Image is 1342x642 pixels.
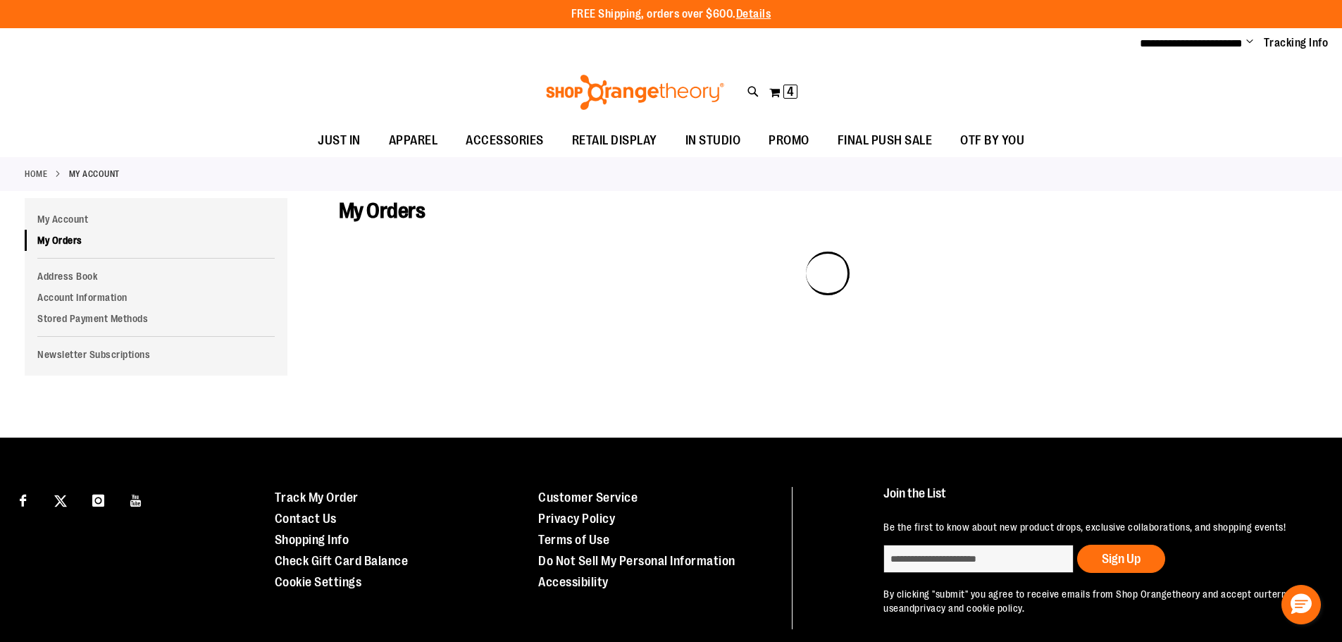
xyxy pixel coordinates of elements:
[275,512,337,526] a: Contact Us
[25,168,47,180] a: Home
[11,487,35,512] a: Visit our Facebook page
[538,533,609,547] a: Terms of Use
[124,487,149,512] a: Visit our Youtube page
[69,168,120,180] strong: My Account
[883,520,1310,534] p: Be the first to know about new product drops, exclusive collaborations, and shopping events!
[318,125,361,156] span: JUST IN
[538,554,735,568] a: Do Not Sell My Personal Information
[538,490,638,505] a: Customer Service
[86,487,111,512] a: Visit our Instagram page
[946,125,1038,157] a: OTF BY YOU
[685,125,741,156] span: IN STUDIO
[824,125,947,157] a: FINAL PUSH SALE
[375,125,452,157] a: APPAREL
[769,125,809,156] span: PROMO
[538,575,609,589] a: Accessibility
[54,495,67,507] img: Twitter
[883,487,1310,513] h4: Join the List
[538,512,615,526] a: Privacy Policy
[1077,545,1165,573] button: Sign Up
[25,287,287,308] a: Account Information
[572,125,657,156] span: RETAIL DISPLAY
[960,125,1024,156] span: OTF BY YOU
[1246,36,1253,50] button: Account menu
[304,125,375,157] a: JUST IN
[754,125,824,157] a: PROMO
[544,75,726,110] img: Shop Orangetheory
[275,533,349,547] a: Shopping Info
[49,487,73,512] a: Visit our X page
[736,8,771,20] a: Details
[1264,35,1329,51] a: Tracking Info
[914,603,1024,614] a: privacy and cookie policy.
[275,575,362,589] a: Cookie Settings
[25,209,287,230] a: My Account
[275,554,409,568] a: Check Gift Card Balance
[883,545,1074,573] input: enter email
[1281,585,1321,624] button: Hello, have a question? Let’s chat.
[452,125,558,157] a: ACCESSORIES
[339,199,425,223] span: My Orders
[466,125,544,156] span: ACCESSORIES
[671,125,755,157] a: IN STUDIO
[275,490,359,505] a: Track My Order
[883,587,1310,615] p: By clicking "submit" you agree to receive emails from Shop Orangetheory and accept our and
[571,6,771,23] p: FREE Shipping, orders over $600.
[25,230,287,251] a: My Orders
[25,308,287,329] a: Stored Payment Methods
[1102,552,1141,566] span: Sign Up
[25,266,287,287] a: Address Book
[838,125,933,156] span: FINAL PUSH SALE
[787,85,794,99] span: 4
[389,125,438,156] span: APPAREL
[25,344,287,365] a: Newsletter Subscriptions
[558,125,671,157] a: RETAIL DISPLAY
